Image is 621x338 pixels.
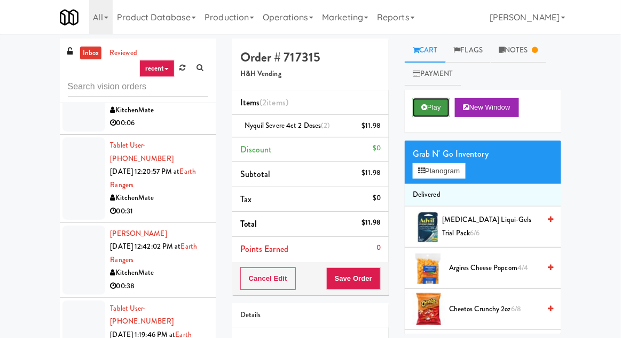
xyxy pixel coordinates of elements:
span: Points Earned [240,243,288,255]
button: Play [413,98,450,117]
div: 00:38 [111,280,208,293]
div: $0 [373,191,381,205]
span: Discount [240,143,272,156]
div: Argires Cheese Popcorn4/4 [445,262,553,275]
span: Argires Cheese Popcorn [449,262,540,275]
button: Save Order [326,267,381,290]
a: Earth Rangers [111,166,196,190]
div: KitchenMate [111,266,208,280]
img: Micromart [60,8,78,27]
li: Tablet User· [PHONE_NUMBER][DATE] 12:20:57 PM atEarth RangersKitchenMate00:31 [60,135,216,223]
a: Cart [405,39,446,63]
div: $11.98 [362,119,381,133]
button: Cancel Edit [240,267,296,290]
input: Search vision orders [68,77,208,97]
div: $11.98 [362,166,381,180]
div: $11.98 [362,216,381,229]
span: 4/4 [517,263,528,273]
span: 6/8 [511,304,521,314]
div: KitchenMate [111,104,208,117]
a: Earth Rangers [111,241,198,265]
li: [PERSON_NAME][DATE] 12:42:02 PM atEarth RangersKitchenMate00:38 [60,223,216,298]
a: Notes [491,39,546,63]
span: [DATE] 12:42:02 PM at [111,241,181,251]
button: New Window [455,98,519,117]
a: Tablet User· [PHONE_NUMBER] [111,303,174,327]
h5: H&H Vending [240,70,381,78]
div: Details [240,309,381,322]
div: [MEDICAL_DATA] Liqui-Gels Trial Pack6/6 [438,213,553,240]
span: (2) [321,120,330,130]
span: Nyquil Severe 4ct 2 Doses [245,120,331,130]
div: 00:31 [111,205,208,218]
div: Grab N' Go Inventory [413,146,553,162]
h4: Order # 717315 [240,50,381,64]
span: Tax [240,193,251,205]
span: · [PHONE_NUMBER] [111,140,174,164]
span: Items [240,96,288,109]
ng-pluralize: items [267,96,286,109]
span: Total [240,218,257,230]
span: [DATE] 12:20:57 PM at [111,166,180,176]
a: reviewed [107,47,140,60]
span: Subtotal [240,168,271,180]
div: 00:06 [111,117,208,130]
a: Tablet User· [PHONE_NUMBER] [111,140,174,164]
div: Cheetos Crunchy 2oz6/8 [445,303,553,316]
span: [MEDICAL_DATA] Liqui-Gels Trial Pack [442,213,540,240]
div: 0 [376,241,381,255]
button: Planogram [413,163,465,179]
a: [PERSON_NAME] [111,228,167,239]
a: inbox [80,47,102,60]
span: Cheetos Crunchy 2oz [449,303,540,316]
span: 6/6 [470,228,479,238]
a: Flags [446,39,491,63]
a: Payment [405,62,461,86]
div: $0 [373,142,381,155]
li: Delivered [405,184,561,206]
span: (2 ) [260,96,288,109]
div: KitchenMate [111,191,208,205]
a: recent [139,60,175,77]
